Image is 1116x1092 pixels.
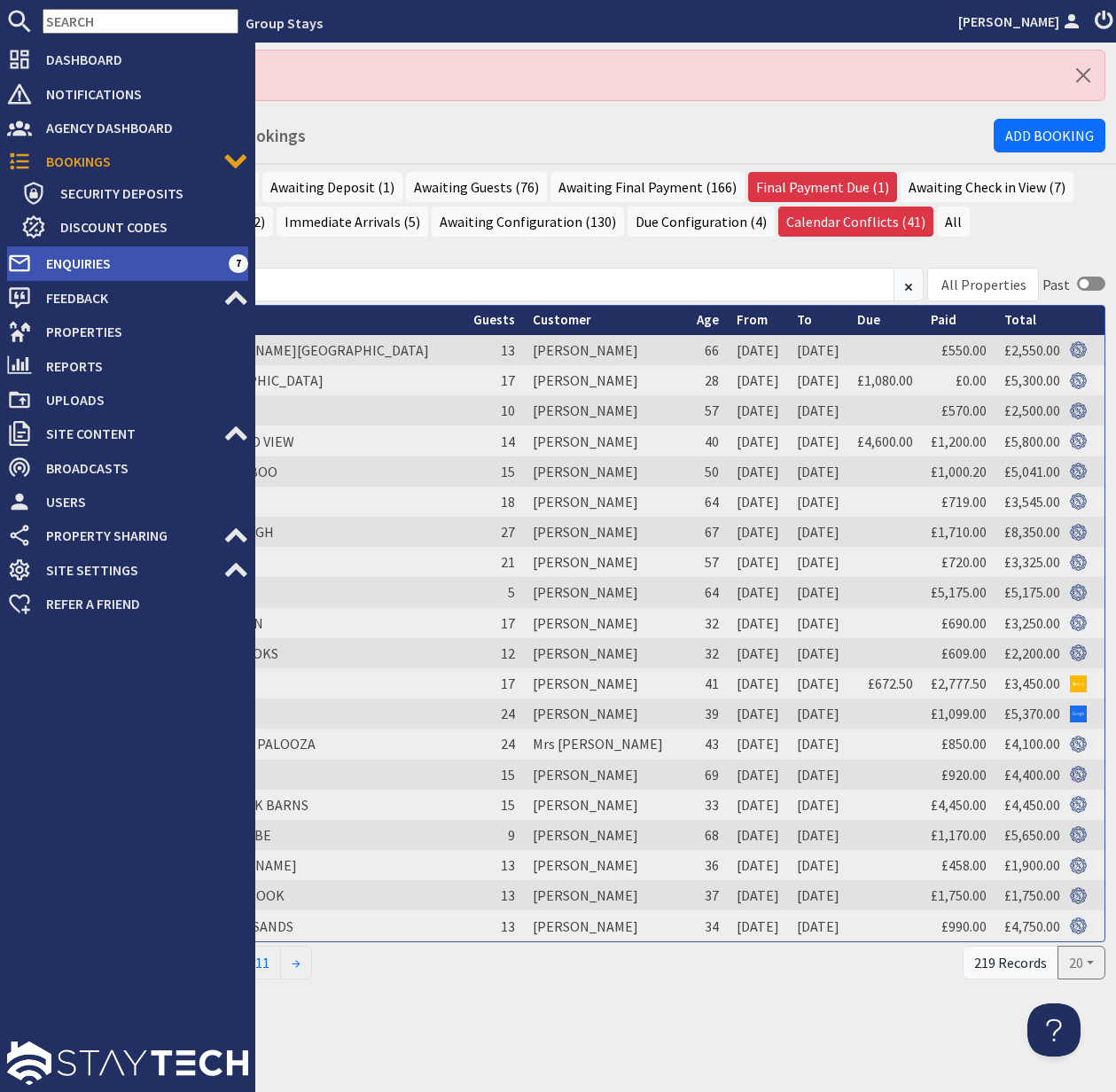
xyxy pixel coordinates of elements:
td: [DATE] [788,335,848,365]
td: [DATE] [788,790,848,820]
a: £1,099.00 [931,705,987,722]
a: Reports [7,352,248,380]
a: Broadcasts [7,454,248,482]
a: Awaiting Deposit (1) [262,172,402,202]
a: Awaiting Configuration (130) [432,207,624,237]
td: [DATE] [728,638,788,668]
td: 41 [688,668,728,698]
img: Referer: Group Stays [1070,341,1087,358]
a: Discount Codes [21,213,248,241]
a: Immediate Arrivals (5) [277,207,428,237]
a: Site Settings [7,556,248,584]
a: £920.00 [941,766,987,784]
a: £4,450.00 [1004,796,1060,814]
td: [PERSON_NAME] [524,335,688,365]
img: Referer: Group Stays [1070,554,1087,571]
img: Referer: Group Stays [1070,372,1087,389]
img: Referer: Group Stays [1070,644,1087,661]
img: Referer: Group Stays [1070,493,1087,510]
span: Property Sharing [32,521,223,550]
td: [PERSON_NAME] [524,365,688,395]
a: Site Content [7,419,248,448]
td: [DATE] [788,638,848,668]
a: → [280,946,312,979]
a: All [937,207,970,237]
a: £5,650.00 [1004,826,1060,844]
span: 24 [501,705,515,722]
a: Paid [931,311,956,328]
td: 40 [688,425,728,456]
td: 57 [688,547,728,577]
input: SEARCH [43,9,238,34]
td: [DATE] [728,456,788,487]
span: 13 [501,856,515,874]
a: £5,175.00 [1004,583,1060,601]
a: Feedback [7,284,248,312]
td: [DATE] [728,365,788,395]
td: Mrs [PERSON_NAME] [524,729,688,759]
td: 64 [688,577,728,607]
td: 28 [688,365,728,395]
span: Discount Codes [46,213,248,241]
td: 57 [688,395,728,425]
a: £2,500.00 [1004,402,1060,419]
a: £4,400.00 [1004,766,1060,784]
a: £458.00 [941,856,987,874]
span: 9 [508,826,515,844]
td: [DATE] [788,668,848,698]
a: Guests [473,311,515,328]
span: Security Deposits [46,179,248,207]
a: From [737,311,768,328]
a: Uploads [7,386,248,414]
a: Property Sharing [7,521,248,550]
td: [DATE] [728,577,788,607]
td: 39 [688,698,728,729]
span: Site Settings [32,556,223,584]
span: 17 [501,614,515,632]
td: [PERSON_NAME] [524,395,688,425]
a: Awaiting Guests (76) [406,172,547,202]
span: Notifications [32,80,248,108]
span: 13 [501,917,515,935]
a: £690.00 [941,614,987,632]
td: [DATE] [788,850,848,880]
span: Dashboard [32,45,248,74]
td: 69 [688,760,728,790]
a: £3,545.00 [1004,493,1060,511]
div: Record could not be found [53,50,1105,101]
div: All Properties [941,274,1026,295]
td: [DATE] [788,698,848,729]
a: £570.00 [941,402,987,419]
a: £3,325.00 [1004,553,1060,571]
td: [PERSON_NAME] [524,668,688,698]
td: [DATE] [788,395,848,425]
td: [PERSON_NAME] [524,880,688,910]
a: £5,175.00 [931,583,987,601]
td: 50 [688,456,728,487]
a: Calendar Conflicts (41) [778,207,933,237]
a: 11 [244,946,281,979]
td: 66 [688,335,728,365]
a: £720.00 [941,553,987,571]
a: £2,550.00 [1004,341,1060,359]
span: Enquiries [32,249,229,277]
img: Referer: Group Stays [1070,796,1087,813]
a: Group Stays [246,14,323,32]
td: [PERSON_NAME] [524,910,688,940]
td: [PERSON_NAME] [524,425,688,456]
a: £3,450.00 [1004,675,1060,692]
a: £1,750.00 [1004,886,1060,904]
img: Referer: Group Stays [1070,766,1087,783]
img: Referer: Group Stays [1070,433,1087,449]
a: £719.00 [941,493,987,511]
td: [DATE] [788,820,848,850]
a: Final Payment Due (1) [748,172,897,202]
img: Referer: Group Stays [1070,614,1087,631]
td: [DATE] [788,577,848,607]
a: Due Configuration (4) [628,207,775,237]
td: [DATE] [728,487,788,517]
a: Bookings [7,147,248,175]
a: To [797,311,812,328]
td: [DATE] [728,850,788,880]
a: £4,450.00 [931,796,987,814]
